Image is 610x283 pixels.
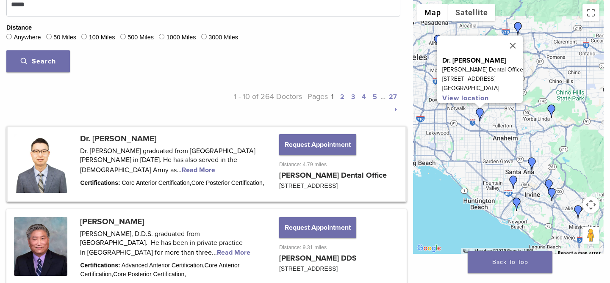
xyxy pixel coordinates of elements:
legend: Distance [6,23,32,33]
button: Close [503,36,523,56]
button: Search [6,50,70,72]
a: 2 [340,93,344,101]
span: Map data ©2025 Google, INEGI [474,248,533,253]
button: Show satellite imagery [448,4,495,21]
div: Dr. Frank Raymer [542,179,556,193]
button: Map camera controls [582,196,599,213]
button: Keyboard shortcuts [463,248,469,254]
button: Drag Pegman onto the map to open Street View [582,227,599,244]
div: Dr. Eddie Kao [525,157,539,171]
label: 500 Miles [128,33,154,42]
div: Dr. Benjamin Lu [431,35,445,48]
label: 3000 Miles [208,33,238,42]
button: Request Appointment [279,217,356,238]
a: Terms (opens in new tab) [538,250,553,256]
p: [STREET_ADDRESS] [442,74,523,84]
p: Dr. [PERSON_NAME] [442,56,523,65]
p: [PERSON_NAME] Dental Office [442,65,523,74]
button: Show street map [417,4,448,21]
label: Anywhere [14,33,41,42]
a: 1 [331,93,333,101]
button: Request Appointment [279,134,356,155]
div: Dr. Vanessa Cruz [571,205,585,219]
label: 1000 Miles [166,33,196,42]
div: Rice Dentistry [545,188,559,201]
div: Dr. James Chau [510,198,524,211]
div: Dr. Randy Fong [507,176,520,189]
div: Dr. Joy Helou [511,22,525,36]
div: Dr. Henry Chung [473,108,487,121]
label: 100 Miles [89,33,115,42]
span: Search [21,57,56,66]
a: 27 [389,93,397,101]
a: 3 [351,93,355,101]
a: Open this area in Google Maps (opens a new window) [415,243,443,254]
p: Pages [302,90,401,115]
a: View location [442,94,489,102]
p: 1 - 10 of 264 Doctors [203,90,302,115]
span: … [380,92,385,101]
img: Google [415,243,443,254]
p: [GEOGRAPHIC_DATA] [442,84,523,93]
a: Back To Top [468,251,552,273]
a: 4 [362,93,366,101]
label: 50 Miles [53,33,76,42]
a: 5 [373,93,377,101]
button: Toggle fullscreen view [582,4,599,21]
a: Report a map error [558,250,601,255]
div: Dr. Rajeev Prasher [545,104,558,118]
